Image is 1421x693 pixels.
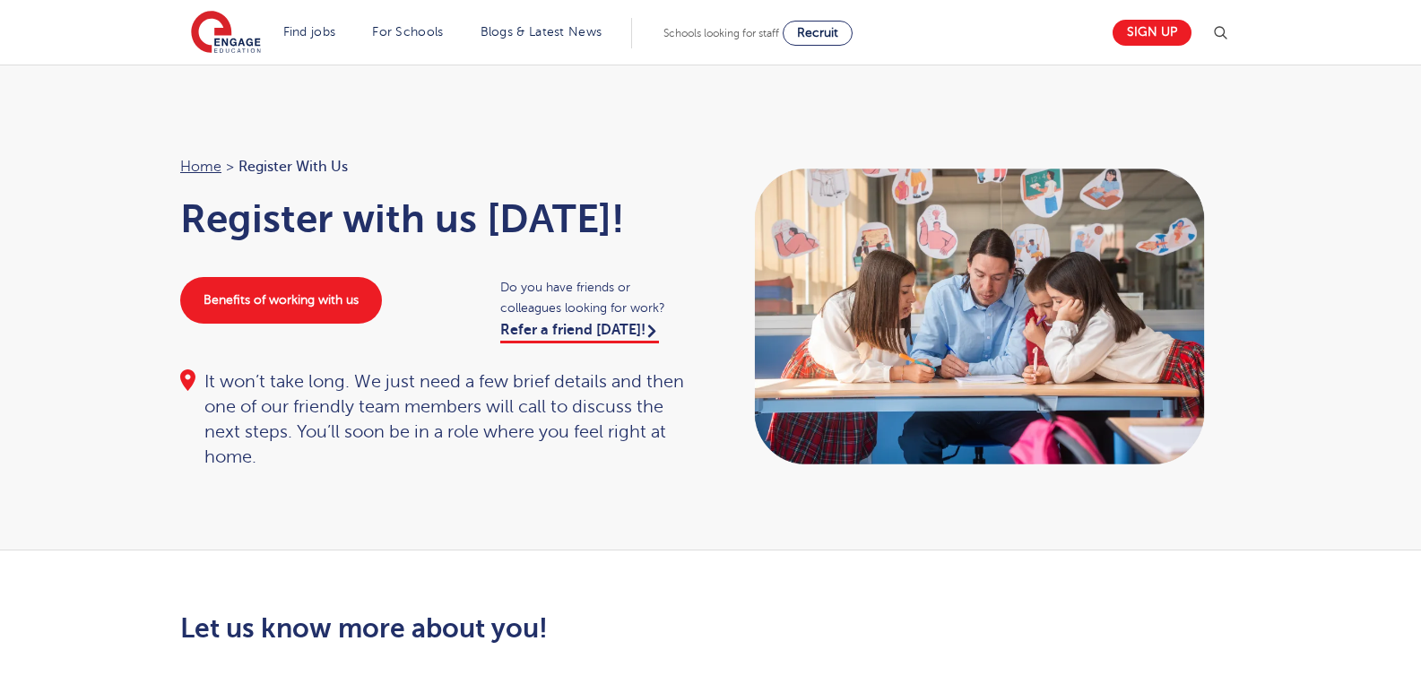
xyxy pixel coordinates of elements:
[797,26,838,39] span: Recruit
[180,613,879,644] h2: Let us know more about you!
[191,11,261,56] img: Engage Education
[180,155,693,178] nav: breadcrumb
[663,27,779,39] span: Schools looking for staff
[1113,20,1191,46] a: Sign up
[226,159,234,175] span: >
[372,25,443,39] a: For Schools
[283,25,336,39] a: Find jobs
[180,159,221,175] a: Home
[500,322,659,343] a: Refer a friend [DATE]!
[500,277,693,318] span: Do you have friends or colleagues looking for work?
[238,155,348,178] span: Register with us
[481,25,602,39] a: Blogs & Latest News
[180,196,693,241] h1: Register with us [DATE]!
[783,21,853,46] a: Recruit
[180,369,693,470] div: It won’t take long. We just need a few brief details and then one of our friendly team members wi...
[180,277,382,324] a: Benefits of working with us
